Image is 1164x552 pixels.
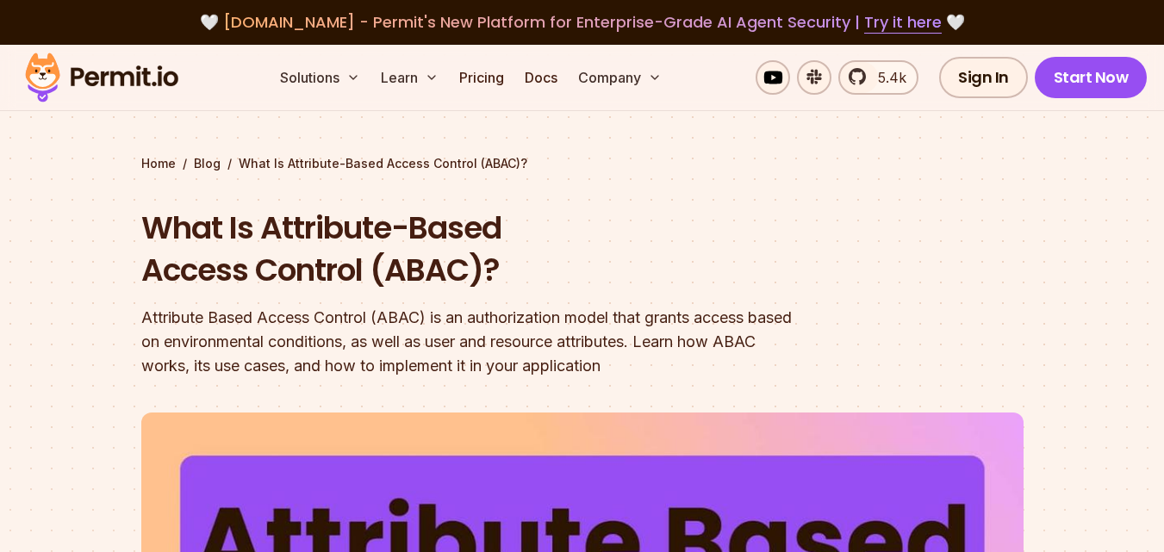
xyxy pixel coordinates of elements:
[571,60,669,95] button: Company
[141,155,176,172] a: Home
[41,10,1123,34] div: 🤍 🤍
[273,60,367,95] button: Solutions
[939,57,1028,98] a: Sign In
[17,48,186,107] img: Permit logo
[374,60,445,95] button: Learn
[223,11,942,33] span: [DOMAIN_NAME] - Permit's New Platform for Enterprise-Grade AI Agent Security |
[518,60,564,95] a: Docs
[141,207,803,292] h1: What Is Attribute-Based Access Control (ABAC)?
[838,60,918,95] a: 5.4k
[141,306,803,378] div: Attribute Based Access Control (ABAC) is an authorization model that grants access based on envir...
[864,11,942,34] a: Try it here
[1035,57,1148,98] a: Start Now
[194,155,221,172] a: Blog
[868,67,906,88] span: 5.4k
[452,60,511,95] a: Pricing
[141,155,1024,172] div: / /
